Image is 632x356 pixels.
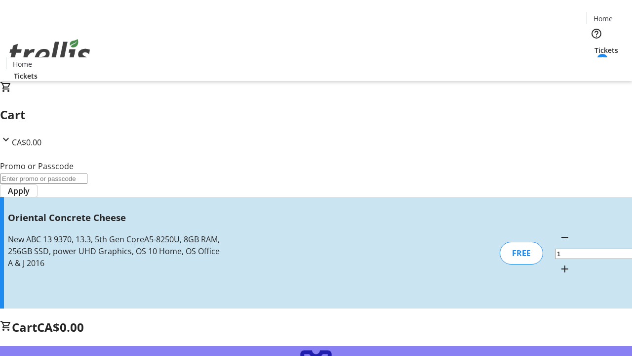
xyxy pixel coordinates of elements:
a: Home [6,59,38,69]
span: CA$0.00 [12,137,41,148]
span: Home [13,59,32,69]
a: Tickets [587,45,626,55]
div: FREE [500,242,543,265]
span: Home [593,13,613,24]
a: Tickets [6,71,45,81]
span: Tickets [594,45,618,55]
span: Apply [8,185,30,197]
div: New ABC 13 9370, 13.3, 5th Gen CoreA5-8250U, 8GB RAM, 256GB SSD, power UHD Graphics, OS 10 Home, ... [8,233,224,269]
button: Decrement by one [555,227,575,247]
button: Help [587,24,606,44]
button: Cart [587,55,606,75]
span: CA$0.00 [37,319,84,335]
span: Tickets [14,71,38,81]
a: Home [587,13,619,24]
button: Increment by one [555,259,575,279]
img: Orient E2E Organization 2HlHcCUPqJ's Logo [6,28,94,78]
h3: Oriental Concrete Cheese [8,211,224,224]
